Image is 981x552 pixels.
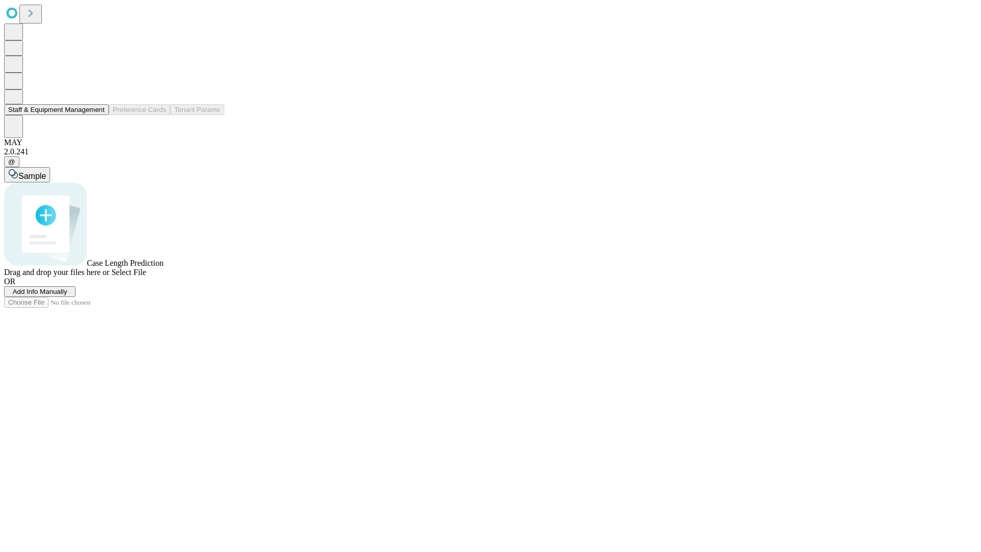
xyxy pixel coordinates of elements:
span: Sample [18,172,46,180]
span: Select File [111,268,146,277]
button: Add Info Manually [4,286,76,297]
span: Add Info Manually [13,288,67,295]
div: 2.0.241 [4,147,977,156]
button: @ [4,156,19,167]
button: Sample [4,167,50,182]
span: Drag and drop your files here or [4,268,109,277]
button: Tenant Params [170,104,224,115]
span: OR [4,277,15,286]
button: Preference Cards [109,104,170,115]
span: @ [8,158,15,166]
div: MAY [4,138,977,147]
span: Case Length Prediction [87,259,163,267]
button: Staff & Equipment Management [4,104,109,115]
